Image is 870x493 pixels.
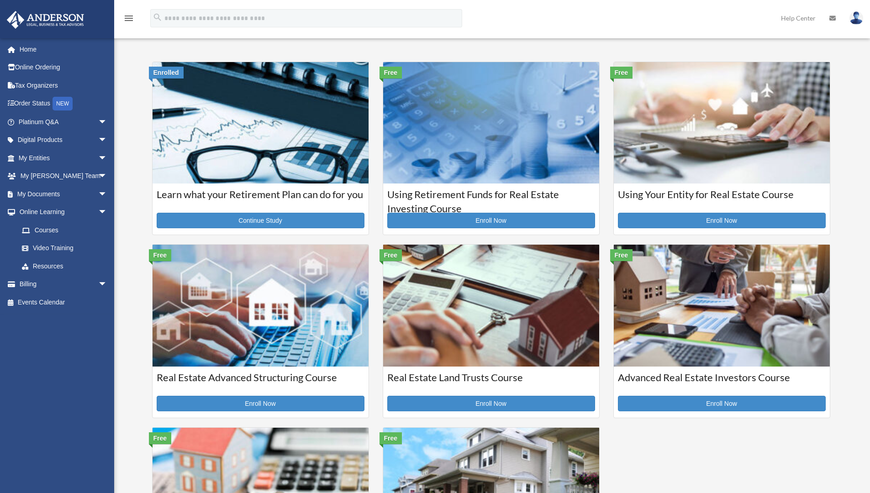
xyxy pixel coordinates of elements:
[157,213,364,228] a: Continue Study
[849,11,863,25] img: User Pic
[6,167,121,185] a: My [PERSON_NAME] Teamarrow_drop_down
[6,149,121,167] a: My Entitiesarrow_drop_down
[387,188,595,210] h3: Using Retirement Funds for Real Estate Investing Course
[98,203,116,222] span: arrow_drop_down
[13,221,116,239] a: Courses
[6,58,121,77] a: Online Ordering
[380,432,402,444] div: Free
[13,257,121,275] a: Resources
[6,185,121,203] a: My Documentsarrow_drop_down
[6,94,121,113] a: Order StatusNEW
[618,188,826,210] h3: Using Your Entity for Real Estate Course
[123,16,134,24] a: menu
[6,275,121,294] a: Billingarrow_drop_down
[98,131,116,150] span: arrow_drop_down
[6,113,121,131] a: Platinum Q&Aarrow_drop_down
[618,371,826,393] h3: Advanced Real Estate Investors Course
[98,167,116,186] span: arrow_drop_down
[4,11,87,29] img: Anderson Advisors Platinum Portal
[387,213,595,228] a: Enroll Now
[153,12,163,22] i: search
[6,40,121,58] a: Home
[380,249,402,261] div: Free
[13,239,121,257] a: Video Training
[149,249,172,261] div: Free
[98,185,116,204] span: arrow_drop_down
[6,131,121,149] a: Digital Productsarrow_drop_down
[387,396,595,411] a: Enroll Now
[157,188,364,210] h3: Learn what your Retirement Plan can do for you
[618,396,826,411] a: Enroll Now
[149,67,184,79] div: Enrolled
[53,97,73,110] div: NEW
[98,149,116,168] span: arrow_drop_down
[123,13,134,24] i: menu
[387,371,595,393] h3: Real Estate Land Trusts Course
[610,249,633,261] div: Free
[157,371,364,393] h3: Real Estate Advanced Structuring Course
[98,113,116,131] span: arrow_drop_down
[6,203,121,221] a: Online Learningarrow_drop_down
[610,67,633,79] div: Free
[98,275,116,294] span: arrow_drop_down
[380,67,402,79] div: Free
[618,213,826,228] a: Enroll Now
[157,396,364,411] a: Enroll Now
[6,293,121,311] a: Events Calendar
[6,76,121,94] a: Tax Organizers
[149,432,172,444] div: Free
